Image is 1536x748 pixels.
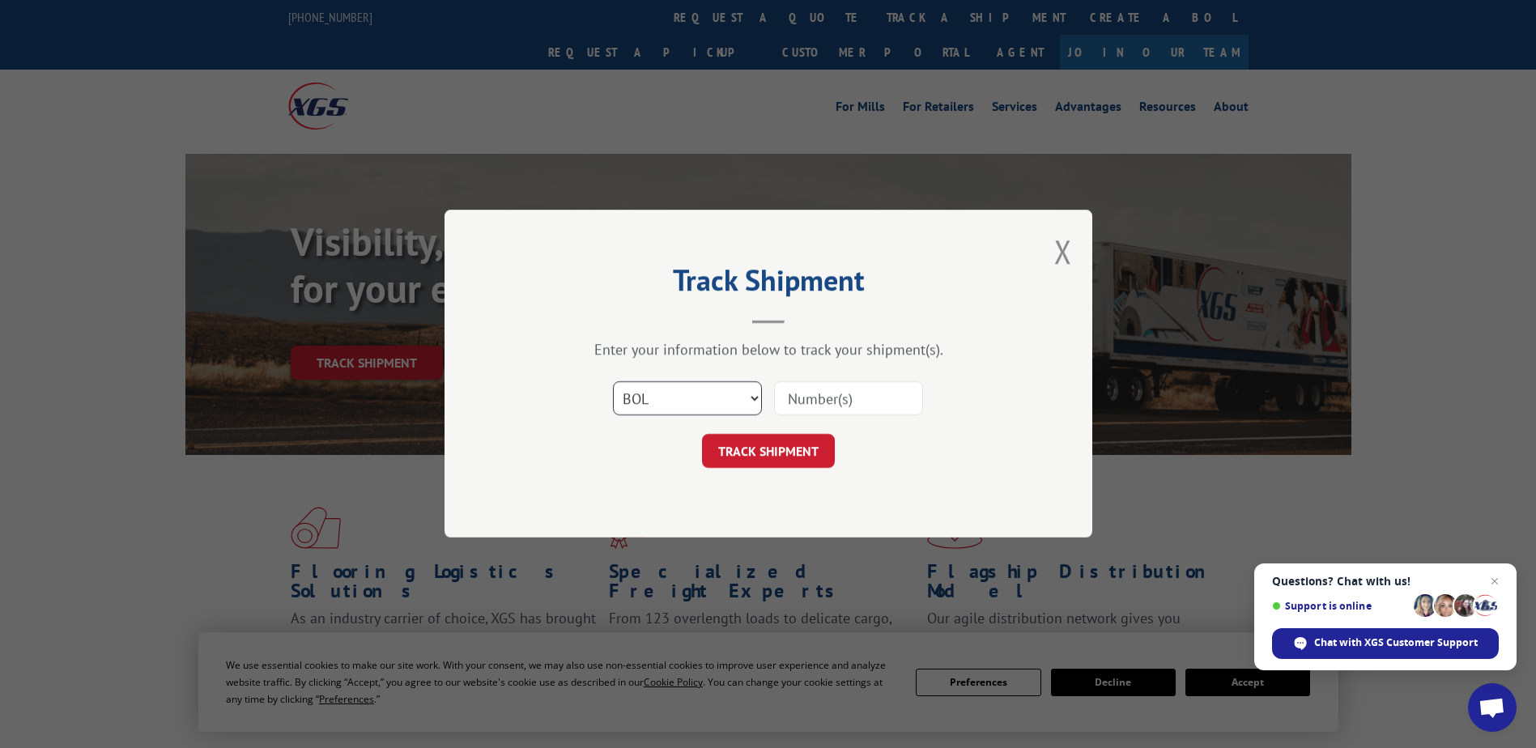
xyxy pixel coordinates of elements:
[1468,683,1517,732] div: Open chat
[1272,600,1408,612] span: Support is online
[1314,635,1478,650] span: Chat with XGS Customer Support
[1485,572,1504,591] span: Close chat
[525,341,1011,359] div: Enter your information below to track your shipment(s).
[525,269,1011,300] h2: Track Shipment
[774,382,923,416] input: Number(s)
[702,435,835,469] button: TRACK SHIPMENT
[1272,628,1499,659] div: Chat with XGS Customer Support
[1054,230,1072,273] button: Close modal
[1272,575,1499,588] span: Questions? Chat with us!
